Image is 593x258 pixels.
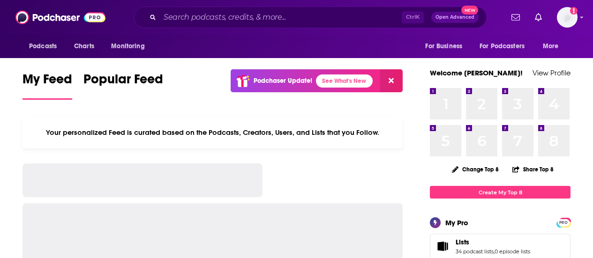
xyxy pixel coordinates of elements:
input: Search podcasts, credits, & more... [160,10,402,25]
button: open menu [536,37,570,55]
img: Podchaser - Follow, Share and Rate Podcasts [15,8,105,26]
p: Podchaser Update! [254,77,312,85]
span: Logged in as AtriaBooks [557,7,578,28]
svg: Add a profile image [570,7,578,15]
span: New [461,6,478,15]
a: Create My Top 8 [430,186,570,199]
span: , [494,248,495,255]
span: Charts [74,40,94,53]
a: Welcome [PERSON_NAME]! [430,68,523,77]
span: My Feed [23,71,72,93]
span: More [543,40,559,53]
a: My Feed [23,71,72,100]
div: Search podcasts, credits, & more... [134,7,487,28]
a: View Profile [533,68,570,77]
button: open menu [473,37,538,55]
span: For Podcasters [480,40,525,53]
a: 0 episode lists [495,248,530,255]
button: Share Top 8 [512,160,554,178]
a: Charts [68,37,100,55]
button: Open AdvancedNew [431,12,479,23]
span: Popular Feed [83,71,163,93]
span: For Business [425,40,462,53]
span: Monitoring [111,40,144,53]
a: Lists [433,240,452,253]
a: See What's New [316,74,373,88]
a: 34 podcast lists [456,248,494,255]
button: open menu [105,37,157,55]
a: PRO [558,219,569,226]
span: Open Advanced [435,15,474,20]
span: Ctrl K [402,11,424,23]
button: Change Top 8 [446,163,504,175]
a: Lists [456,238,530,246]
span: Podcasts [29,40,57,53]
a: Show notifications dropdown [508,9,524,25]
a: Show notifications dropdown [531,9,546,25]
div: Your personalized Feed is curated based on the Podcasts, Creators, Users, and Lists that you Follow. [23,117,403,148]
button: open menu [419,37,474,55]
img: User Profile [557,7,578,28]
a: Popular Feed [83,71,163,100]
div: My Pro [445,218,468,227]
button: open menu [23,37,69,55]
button: Show profile menu [557,7,578,28]
span: Lists [456,238,469,246]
